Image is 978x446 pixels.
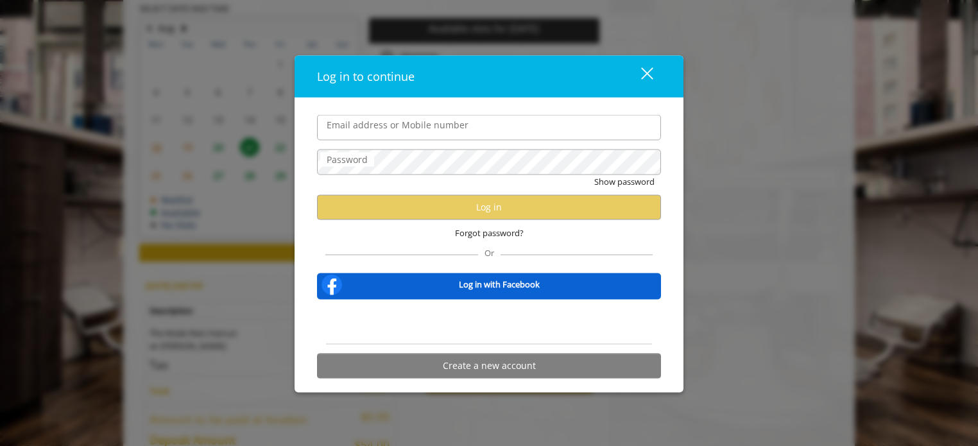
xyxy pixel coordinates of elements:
[478,246,501,258] span: Or
[594,175,655,189] button: Show password
[320,118,475,132] label: Email address or Mobile number
[319,271,345,297] img: facebook-logo
[317,194,661,219] button: Log in
[317,150,661,175] input: Password
[320,153,374,167] label: Password
[317,69,415,84] span: Log in to continue
[626,67,652,86] div: close dialog
[424,307,554,336] iframe: Sign in with Google Button
[617,63,661,89] button: close dialog
[459,278,540,291] b: Log in with Facebook
[455,226,524,239] span: Forgot password?
[317,115,661,141] input: Email address or Mobile number
[317,353,661,378] button: Create a new account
